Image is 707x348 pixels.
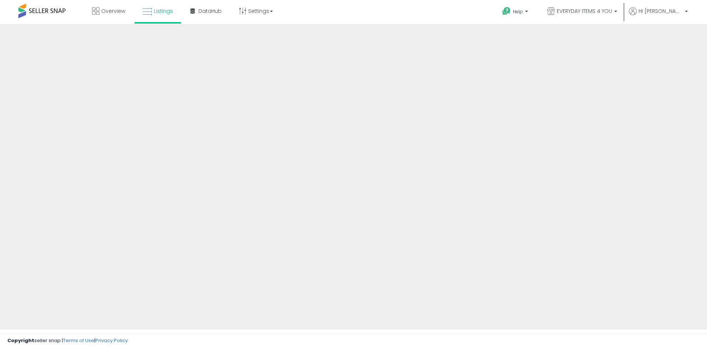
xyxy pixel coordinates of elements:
span: Hi [PERSON_NAME] [639,7,683,15]
span: EVERYDAY ITEMS 4 YOU [557,7,612,15]
span: DataHub [198,7,222,15]
span: Help [513,8,523,15]
i: Get Help [502,7,511,16]
a: Hi [PERSON_NAME] [629,7,688,24]
span: Overview [101,7,125,15]
span: Listings [154,7,173,15]
a: Help [496,1,535,24]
